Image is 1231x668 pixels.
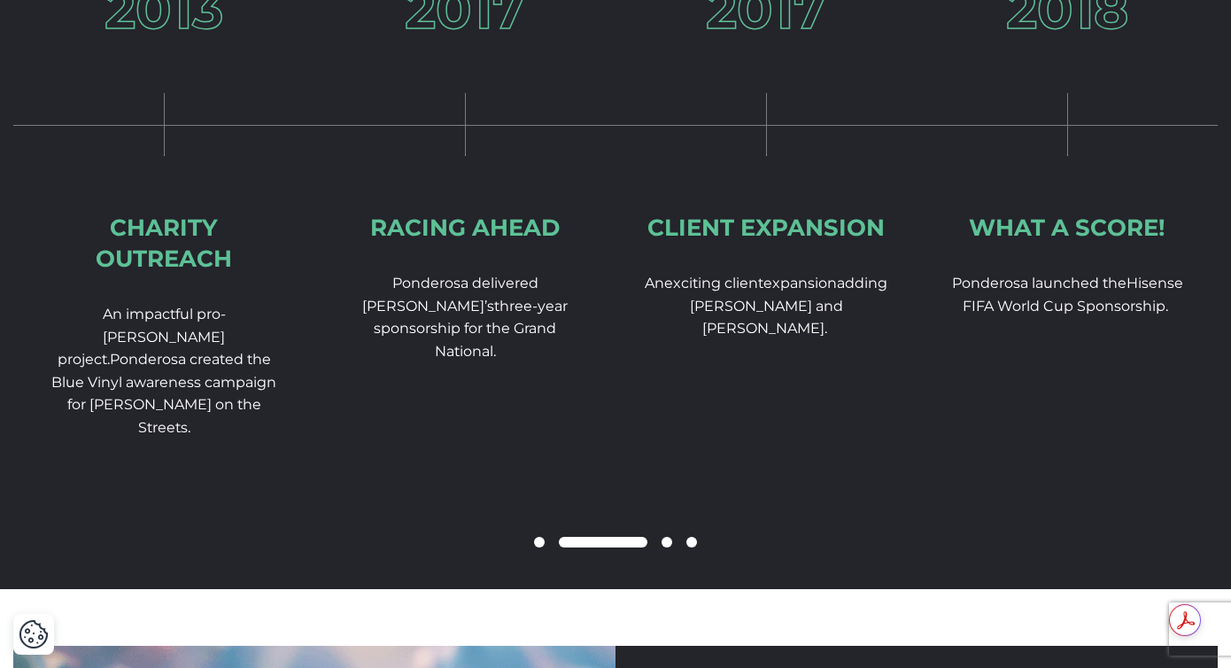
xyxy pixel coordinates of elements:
[19,619,49,649] img: Revisit consent button
[645,275,654,291] span: A
[664,275,673,291] span: e
[969,213,1165,244] div: What a score!
[392,275,520,291] span: Ponderosa deliver
[51,351,276,391] span: Ponderosa created the Blue Vinyl awareness campaign
[647,213,885,244] div: Client expansion
[952,275,1080,291] span: Ponderosa launch
[67,396,261,436] span: for [PERSON_NAME] on the Streets.
[654,275,664,291] span: n
[19,619,49,649] button: Cookie Settings
[1080,275,1099,291] span: ed
[763,275,837,291] span: expansion
[374,298,568,360] span: three-year sponsorship for the Grand National.
[837,275,887,291] span: adding
[520,275,538,291] span: ed
[58,306,226,368] span: An impactful pro-[PERSON_NAME] project.
[1103,275,1126,291] span: the
[362,298,494,315] span: [PERSON_NAME]’s
[690,298,843,338] span: [PERSON_NAME] and [PERSON_NAME].
[370,213,560,244] div: Racing ahead
[42,213,286,275] div: Charity Outreach
[673,275,721,291] span: xciting
[724,275,763,291] span: client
